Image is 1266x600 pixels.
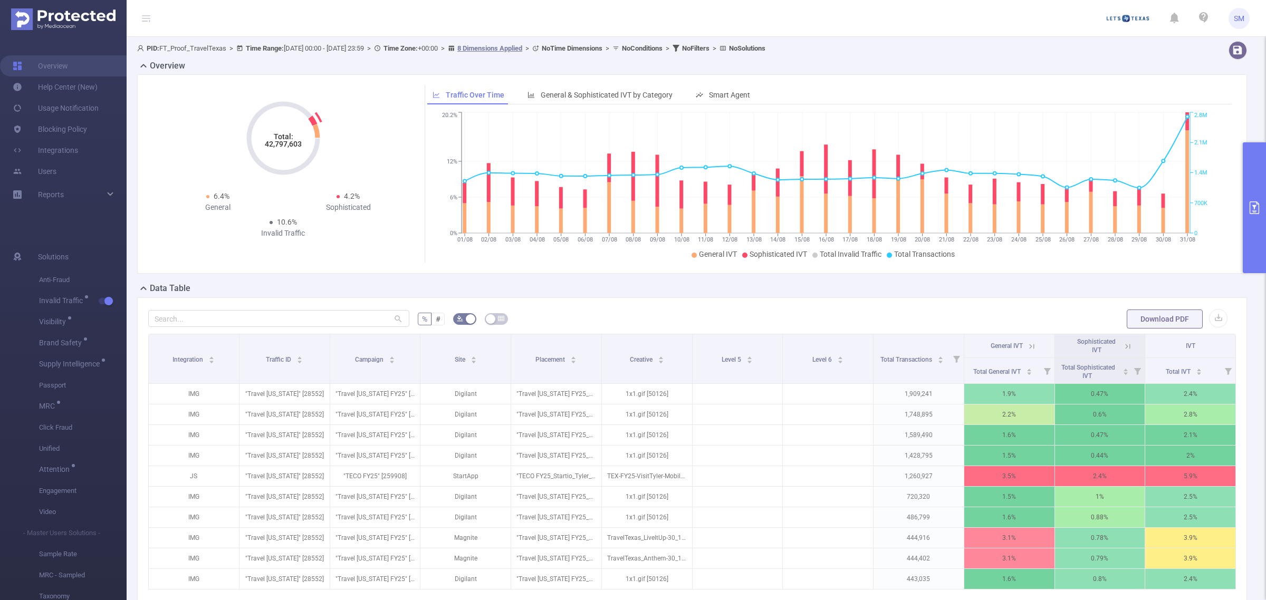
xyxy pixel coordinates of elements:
i: icon: table [498,315,504,322]
span: IVT [1186,342,1195,350]
span: Engagement [39,480,127,501]
tspan: 17/08 [842,236,858,243]
span: Traffic Over Time [446,91,504,99]
span: > [602,44,612,52]
tspan: 31/08 [1179,236,1195,243]
p: 2.4% [1055,466,1145,486]
span: Placement [535,356,567,363]
p: Digilant [420,507,511,527]
span: > [364,44,374,52]
tspan: 12/08 [722,236,737,243]
p: Digilant [420,569,511,589]
span: 6.4% [214,192,229,200]
p: Digilant [420,404,511,424]
p: 1x1.gif [50126] [602,404,692,424]
p: 1.5% [964,446,1054,466]
span: General IVT [991,342,1023,350]
p: "Travel [US_STATE] FY25" [253566] [330,446,420,466]
p: 720,320 [874,487,964,507]
p: 444,916 [874,528,964,548]
p: 0.78% [1055,528,1145,548]
i: icon: caret-down [937,359,943,362]
p: 1x1.gif [50126] [602,487,692,507]
a: Integrations [13,140,78,161]
span: Total Invalid Traffic [820,250,881,258]
p: "Travel [US_STATE]" [28552] [239,487,330,507]
p: 0.79% [1055,548,1145,568]
p: 3.5% [964,466,1054,486]
div: Sophisticated [283,202,414,213]
tspan: 24/08 [1011,236,1026,243]
span: Integration [172,356,205,363]
div: Sort [746,355,753,361]
i: icon: caret-up [1123,367,1129,370]
tspan: 42,797,603 [265,140,302,148]
p: 444,402 [874,548,964,568]
div: Sort [1026,367,1032,373]
p: 1,909,241 [874,384,964,404]
p: 3.9% [1145,528,1235,548]
p: 2.4% [1145,384,1235,404]
tspan: 6% [450,194,457,201]
span: Visibility [39,318,70,325]
i: Filter menu [1221,358,1235,383]
span: > [438,44,448,52]
p: TravelTexas_LiveItUp-30_1920x1080_1p5Mbps_2997fps.mp4 [5134208] [602,528,692,548]
p: 1% [1055,487,1145,507]
p: 0.47% [1055,425,1145,445]
i: icon: caret-down [838,359,843,362]
p: "Travel [US_STATE]" [28552] [239,384,330,404]
p: IMG [149,507,239,527]
span: Campaign [355,356,385,363]
p: 1,589,490 [874,425,964,445]
span: # [436,315,440,323]
span: 4.2% [344,192,360,200]
span: Total General IVT [973,368,1022,375]
tspan: 06/08 [577,236,592,243]
span: Traffic ID [266,356,293,363]
i: Filter menu [1040,358,1054,383]
i: icon: caret-up [471,355,476,358]
i: icon: caret-down [747,359,753,362]
p: 0.88% [1055,507,1145,527]
a: Blocking Policy [13,119,87,140]
p: "Travel [US_STATE] FY25" [253566] [330,528,420,548]
div: Sort [937,355,944,361]
p: 1,260,927 [874,466,964,486]
span: Sample Rate [39,544,127,565]
span: Anti-Fraud [39,269,127,291]
span: Sophisticated IVT [1077,338,1116,354]
span: Video [39,501,127,522]
p: 1.6% [964,569,1054,589]
tspan: 08/08 [626,236,641,243]
span: > [226,44,236,52]
i: icon: caret-up [747,355,753,358]
i: icon: caret-down [389,359,395,362]
tspan: Total: [273,132,293,141]
p: 2.5% [1145,507,1235,527]
span: General IVT [699,250,737,258]
h2: Overview [150,60,185,72]
div: Sort [837,355,843,361]
span: Click Fraud [39,417,127,438]
p: "Travel [US_STATE]" [28552] [239,528,330,548]
span: Brand Safety [39,339,85,346]
p: "Travel [US_STATE] FY25_Audio_Digilant_Affluent Travelers_Streaming Audio - Spotify_NATL EXCL TX_... [511,569,601,589]
p: StartApp [420,466,511,486]
p: "Travel [US_STATE]" [28552] [239,548,330,568]
span: SM [1234,8,1244,29]
p: 2.8% [1145,404,1235,424]
p: 0.44% [1055,446,1145,466]
span: > [663,44,673,52]
i: icon: caret-down [209,359,215,362]
input: Search... [148,310,409,327]
p: 1x1.gif [50126] [602,446,692,466]
p: IMG [149,528,239,548]
span: MRC - Sampled [39,565,127,586]
p: 1,428,795 [874,446,964,466]
p: "Travel [US_STATE] FY25" [253566] [330,384,420,404]
p: 2.2% [964,404,1054,424]
p: 3.1% [964,528,1054,548]
span: Solutions [38,246,69,267]
u: 8 Dimensions Applied [457,44,522,52]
